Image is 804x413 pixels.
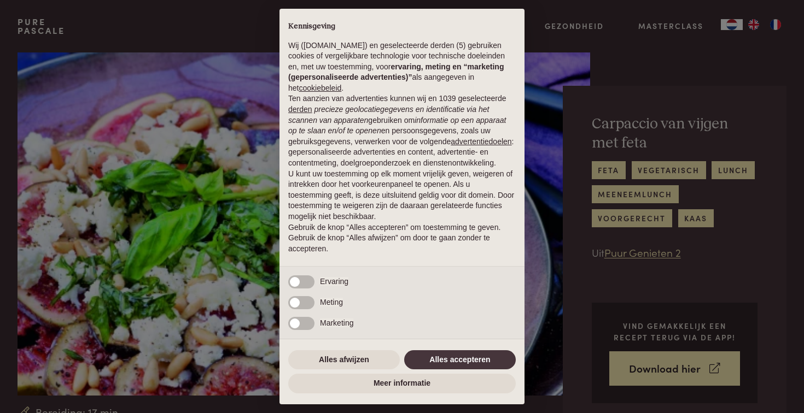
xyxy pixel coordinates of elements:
span: Meting [320,298,343,306]
em: precieze geolocatiegegevens en identificatie via het scannen van apparaten [288,105,489,125]
p: Ten aanzien van advertenties kunnen wij en 1039 geselecteerde gebruiken om en persoonsgegevens, z... [288,93,516,168]
button: advertentiedoelen [451,137,511,147]
button: Alles afwijzen [288,350,400,370]
strong: ervaring, meting en “marketing (gepersonaliseerde advertenties)” [288,62,504,82]
span: Marketing [320,318,353,327]
a: cookiebeleid [299,84,341,92]
p: Gebruik de knop “Alles accepteren” om toestemming te geven. Gebruik de knop “Alles afwijzen” om d... [288,222,516,255]
em: informatie op een apparaat op te slaan en/of te openen [288,116,506,135]
h2: Kennisgeving [288,22,516,32]
button: Meer informatie [288,374,516,393]
p: Wij ([DOMAIN_NAME]) en geselecteerde derden (5) gebruiken cookies of vergelijkbare technologie vo... [288,40,516,94]
p: U kunt uw toestemming op elk moment vrijelijk geven, weigeren of intrekken door het voorkeurenpan... [288,169,516,222]
button: derden [288,104,312,115]
button: Alles accepteren [404,350,516,370]
span: Ervaring [320,277,348,286]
